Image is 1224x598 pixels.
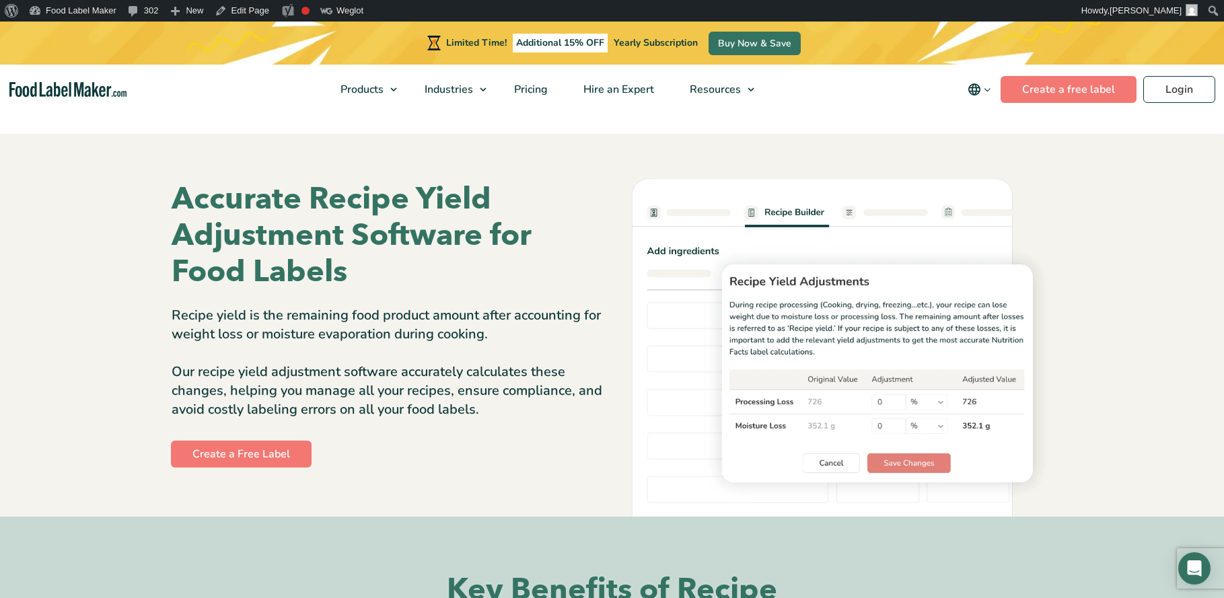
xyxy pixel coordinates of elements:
a: Create a Free Label [171,441,312,468]
a: Pricing [497,65,563,114]
span: Resources [686,82,742,97]
span: Industries [421,82,474,97]
a: Create a free label [1001,76,1137,103]
div: Focus keyphrase not set [301,7,310,15]
a: Resources [672,65,761,114]
span: Pricing [510,82,549,97]
a: Login [1143,76,1215,103]
a: Products [323,65,404,114]
p: Recipe yield is the remaining food product amount after accounting for weight loss or moisture ev... [172,306,602,344]
a: Hire an Expert [566,65,669,114]
span: Yearly Subscription [614,36,698,49]
p: Our recipe yield adjustment software accurately calculates these changes, helping you manage all ... [172,363,602,419]
span: Products [336,82,385,97]
span: [PERSON_NAME] [1110,5,1182,15]
a: Industries [407,65,493,114]
span: Additional 15% OFF [513,34,608,52]
div: Open Intercom Messenger [1178,552,1211,585]
span: Hire an Expert [579,82,655,97]
h1: Accurate Recipe Yield Adjustment Software for Food Labels [172,181,602,290]
a: Buy Now & Save [709,32,801,55]
span: Limited Time! [446,36,507,49]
